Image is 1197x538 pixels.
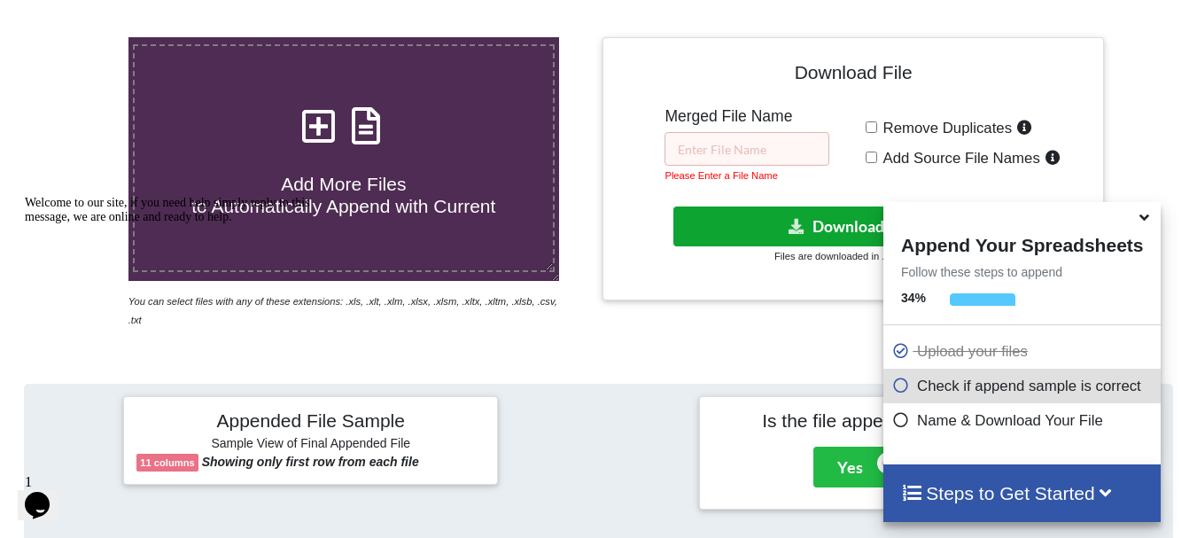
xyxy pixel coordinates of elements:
p: Follow these steps to append [883,263,1161,281]
i: You can select files with any of these extensions: .xls, .xlt, .xlm, .xlsx, .xlsm, .xltx, .xltm, ... [128,296,557,325]
h5: Merged File Name [665,107,829,126]
span: Add More Files to Automatically Append with Current [191,174,495,216]
b: 34 % [901,291,926,305]
span: Welcome to our site, if you need help simply reply to this message, we are online and ready to help. [7,7,292,35]
h4: Steps to Get Started [901,482,1143,504]
span: Remove Duplicates [877,120,1013,136]
p: Check if append sample is correct [892,375,1156,397]
b: Showing only first row from each file [202,455,419,469]
iframe: chat widget [18,189,337,458]
span: Add Source File Names [877,150,1040,167]
small: Files are downloaded in .xlsx format [774,251,932,261]
p: Upload your files [892,340,1156,363]
button: Download File [673,207,1030,246]
iframe: chat widget [18,467,74,520]
small: Please Enter a File Name [665,170,777,181]
h4: Is the file appended correctly? [712,409,1061,432]
h4: Append Your Spreadsheets [883,230,1161,256]
p: Name & Download Your File [892,409,1156,432]
b: 11 columns [140,457,195,468]
button: Yes [813,447,887,487]
input: Enter File Name [665,132,829,166]
h4: Download File [616,51,1090,101]
div: Welcome to our site, if you need help simply reply to this message, we are online and ready to help. [7,7,326,35]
